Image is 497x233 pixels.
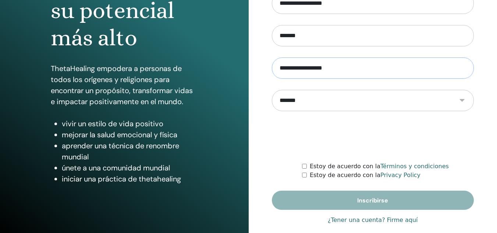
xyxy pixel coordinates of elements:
a: Términos y condiciones [380,163,449,170]
li: aprender una técnica de renombre mundial [62,140,198,162]
li: únete a una comunidad mundial [62,162,198,173]
label: Estoy de acuerdo con la [310,162,449,171]
p: ThetaHealing empodera a personas de todos los orígenes y religiones para encontrar un propósito, ... [51,63,198,107]
li: vivir un estilo de vida positivo [62,118,198,129]
a: Privacy Policy [380,172,420,179]
a: ¿Tener una cuenta? Firme aquí [328,216,418,225]
iframe: reCAPTCHA [317,122,429,151]
li: mejorar la salud emocional y física [62,129,198,140]
li: iniciar una práctica de thetahealing [62,173,198,184]
label: Estoy de acuerdo con la [310,171,420,180]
